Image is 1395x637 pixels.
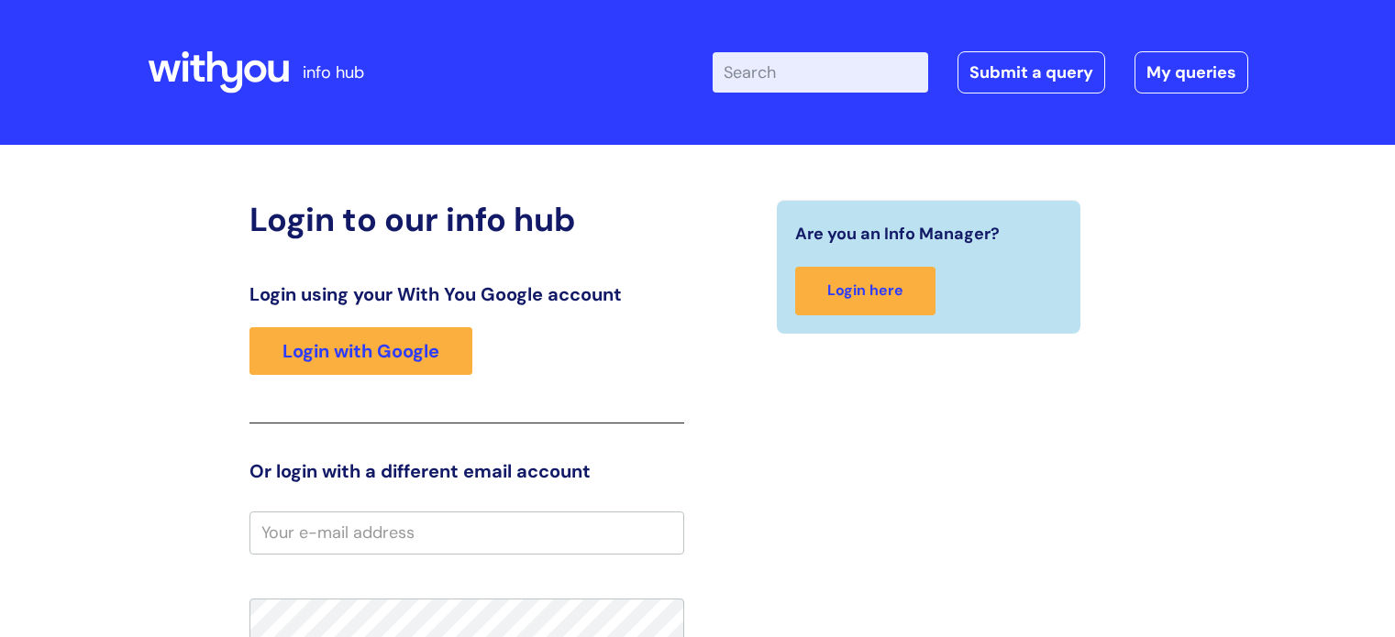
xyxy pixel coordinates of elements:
[249,283,684,305] h3: Login using your With You Google account
[1135,51,1248,93] a: My queries
[249,200,684,239] h2: Login to our info hub
[249,511,684,554] input: Your e-mail address
[249,327,472,375] a: Login with Google
[713,52,928,93] input: Search
[249,460,684,482] h3: Or login with a different email account
[958,51,1105,93] a: Submit a query
[795,219,1000,248] span: Are you an Info Manager?
[795,267,936,315] a: Login here
[303,58,364,87] p: info hub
